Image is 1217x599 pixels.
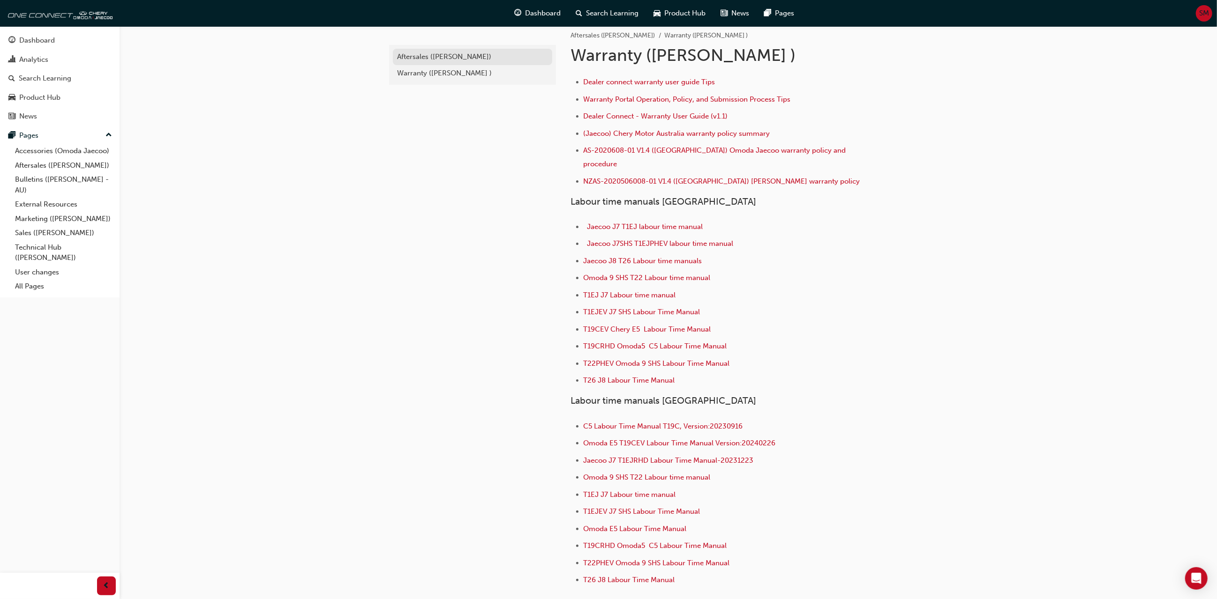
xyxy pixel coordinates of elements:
a: T19CRHD Omoda5 C5 Labour Time Manual [584,541,727,550]
a: T26 J8 Labour Time Manual [584,376,675,385]
a: Warranty Portal Operation, Policy, and Submission Process Tips [584,95,791,104]
span: search-icon [576,7,582,19]
h1: Warranty ([PERSON_NAME] ) [571,45,879,66]
a: Aftersales ([PERSON_NAME]) [11,158,116,173]
a: Dealer connect warranty user guide Tips [584,78,715,86]
span: News [731,8,749,19]
span: Product Hub [664,8,706,19]
div: Product Hub [19,92,60,103]
a: (Jaecoo) Chery Motor Australia warranty policy summary [584,129,770,138]
a: User changes [11,265,116,280]
button: DashboardAnalyticsSearch LearningProduct HubNews [4,30,116,127]
a: Product Hub [4,89,116,106]
a: T22PHEV Omoda 9 SHS Labour Time Manual [584,559,730,567]
a: search-iconSearch Learning [568,4,646,23]
span: guage-icon [8,37,15,45]
a: Bulletins ([PERSON_NAME] - AU) [11,172,116,197]
div: Warranty ([PERSON_NAME] ) [398,68,548,79]
span: news-icon [8,112,15,121]
a: All Pages [11,279,116,294]
a: Jaecoo J7 T1EJ labour time manual [587,222,703,231]
span: Labour time manuals [GEOGRAPHIC_DATA] [571,395,757,406]
a: car-iconProduct Hub [646,4,713,23]
span: SM [1199,8,1209,19]
a: Marketing ([PERSON_NAME]) [11,212,116,226]
a: C5 Labour Time Manual T19C, Version:20230916 [584,422,743,430]
div: Search Learning [19,73,71,84]
a: News [4,108,116,125]
a: news-iconNews [713,4,757,23]
span: search-icon [8,74,15,83]
a: Omoda E5 Labour Time Manual [584,525,687,533]
button: Pages [4,127,116,144]
a: Analytics [4,51,116,68]
span: car-icon [8,94,15,102]
a: Warranty ([PERSON_NAME] ) [393,65,552,81]
a: Jaecoo J8 T26 Labour time manuals [584,257,702,265]
a: External Resources [11,197,116,212]
a: T1EJEV J7 SHS Labour Time Manual [584,507,700,516]
span: T19CEV Chery E5 Labour Time Manual [584,325,711,333]
a: T22PHEV Omoda 9 SHS Labour Time Manual [584,359,730,368]
a: T1EJ J7 Labour time manual [584,490,676,499]
span: Labour time manuals [GEOGRAPHIC_DATA] [571,196,757,207]
a: guage-iconDashboard [507,4,568,23]
span: guage-icon [514,7,521,19]
a: pages-iconPages [757,4,802,23]
a: Aftersales ([PERSON_NAME]) [571,31,655,39]
a: Omoda E5 T19CEV Labour Time Manual Version:20240226 [584,439,776,447]
span: news-icon [721,7,728,19]
a: Technical Hub ([PERSON_NAME]) [11,240,116,265]
span: Dashboard [525,8,561,19]
a: Dealer Connect - Warranty User Guide (v1.1) [584,112,728,120]
a: Search Learning [4,70,116,87]
a: Jaecoo J7SHS T1EJPHEV labour time manual [587,239,734,248]
span: prev-icon [103,580,110,592]
a: T26 J8 Labour Time Manual [584,576,675,584]
div: Analytics [19,54,48,65]
div: Open Intercom Messenger [1185,567,1208,590]
span: pages-icon [8,132,15,140]
a: Omoda 9 SHS T22 Labour time manual [584,473,711,481]
span: up-icon [105,129,112,141]
span: Pages [775,8,794,19]
div: Dashboard [19,35,55,46]
a: T19CRHD Omoda5 C5 Labour Time Manual [584,342,727,350]
a: T1EJ J7 Labour time manual [584,291,676,299]
a: Omoda 9 SHS T22 Labour time manual [584,274,711,282]
div: Pages [19,130,38,141]
img: oneconnect [5,4,113,22]
a: AS-2020608-01 V1.4 ([GEOGRAPHIC_DATA]) Omoda Jaecoo warranty policy and procedure [584,146,848,168]
a: T1EJEV J7 SHS Labour Time Manual [584,308,700,316]
a: Sales ([PERSON_NAME]) [11,226,116,240]
span: Search Learning [586,8,639,19]
a: NZAS-2020506008-01 V1.4 ([GEOGRAPHIC_DATA]) [PERSON_NAME] warranty policy [584,177,860,185]
span: pages-icon [764,7,771,19]
a: Aftersales ([PERSON_NAME]) [393,49,552,65]
span: chart-icon [8,56,15,64]
a: Jaecoo J7 T1EJRHD Labour Time Manual-20231223 [584,456,754,465]
li: Warranty ([PERSON_NAME] ) [665,30,748,41]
